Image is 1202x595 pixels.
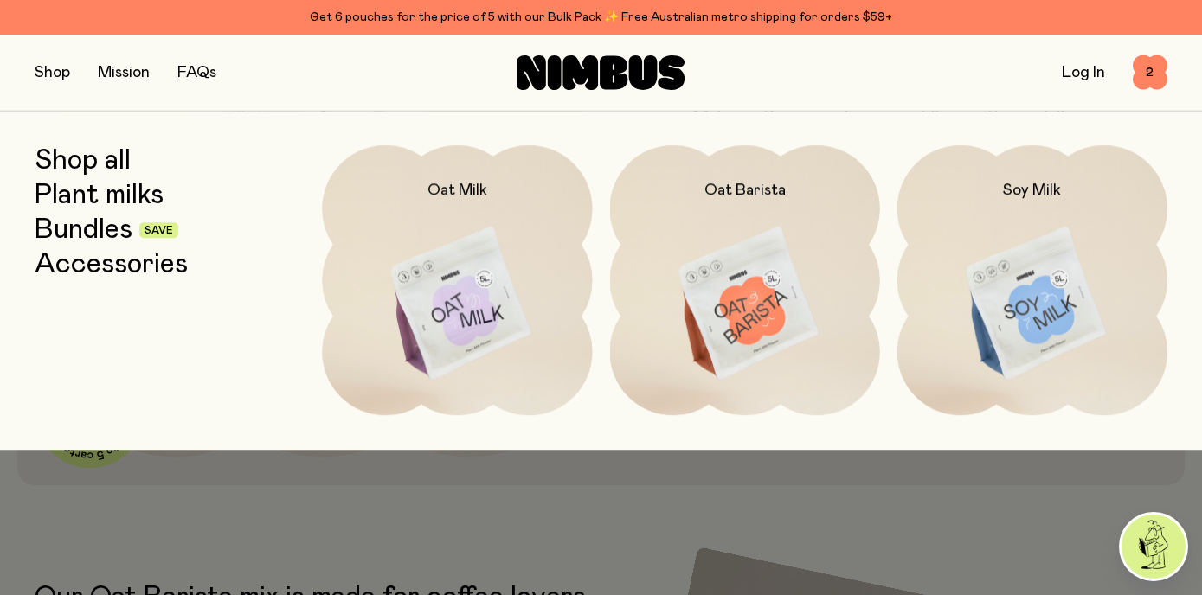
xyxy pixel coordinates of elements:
[35,249,188,280] a: Accessories
[35,145,131,176] a: Shop all
[35,214,132,246] a: Bundles
[35,7,1167,28] div: Get 6 pouches for the price of 5 with our Bulk Pack ✨ Free Australian metro shipping for orders $59+
[1133,55,1167,90] button: 2
[322,145,592,415] a: Oat Milk
[145,226,173,236] span: Save
[1003,180,1061,201] h2: Soy Milk
[704,180,786,201] h2: Oat Barista
[98,65,150,80] a: Mission
[35,180,164,211] a: Plant milks
[177,65,216,80] a: FAQs
[610,145,880,415] a: Oat Barista
[1062,65,1105,80] a: Log In
[1122,515,1186,579] img: agent
[427,180,487,201] h2: Oat Milk
[897,145,1167,415] a: Soy Milk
